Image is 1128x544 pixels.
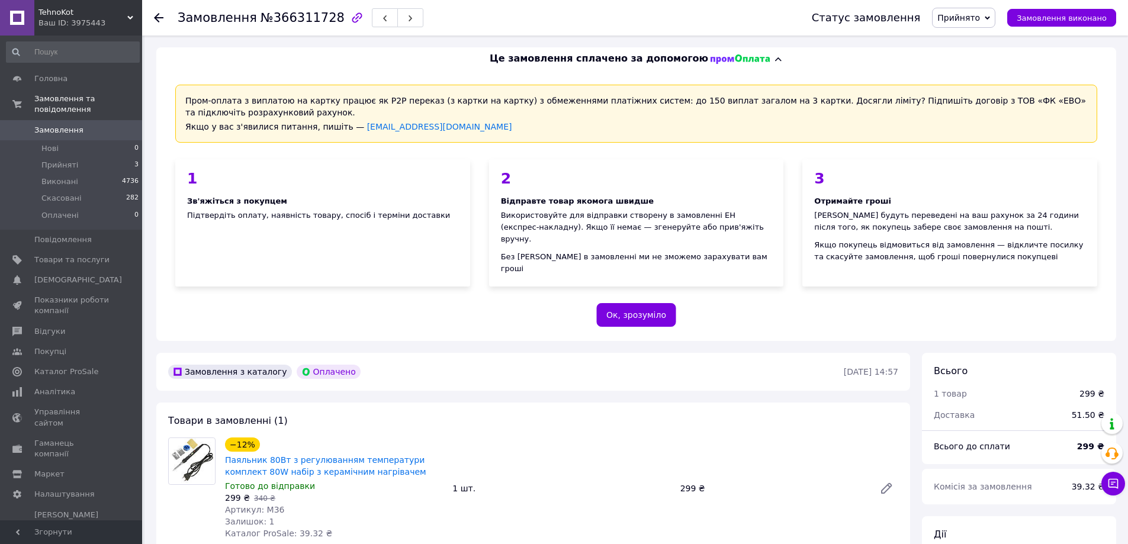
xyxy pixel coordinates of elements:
[1065,402,1111,428] div: 51.50 ₴
[367,122,512,131] a: [EMAIL_ADDRESS][DOMAIN_NAME]
[934,365,968,376] span: Всього
[134,143,139,154] span: 0
[34,407,110,428] span: Управління сайтом
[225,529,332,538] span: Каталог ProSale: 39.32 ₴
[490,52,708,66] span: Це замовлення сплачено за допомогою
[34,489,95,500] span: Налаштування
[170,438,214,484] img: Паяльник 80Вт з регулюванням температури комплект 80W набір з керамічним нагрівачем
[1007,9,1116,27] button: Замовлення виконано
[225,505,284,514] span: Артикул: M36
[814,239,1085,263] div: Якщо покупець відмовиться від замовлення — відкличте посилку та скасуйте замовлення, щоб гроші по...
[41,160,78,170] span: Прийняті
[34,73,68,84] span: Головна
[501,251,772,275] div: Без [PERSON_NAME] в замовленні ми не зможемо зарахувати вам гроші
[34,295,110,316] span: Показники роботи компанії
[225,517,275,526] span: Залишок: 1
[596,303,676,327] button: Ок, зрозуміло
[168,365,292,379] div: Замовлення з каталогу
[814,197,891,205] span: Отримайте гроші
[38,7,127,18] span: TehnoKot
[844,367,898,376] time: [DATE] 14:57
[225,481,315,491] span: Готово до відправки
[934,482,1032,491] span: Комісія за замовлення
[38,18,142,28] div: Ваш ID: 3975443
[261,11,345,25] span: №366311728
[178,11,257,25] span: Замовлення
[934,389,967,398] span: 1 товар
[34,438,110,459] span: Гаманець компанії
[34,387,75,397] span: Аналітика
[41,176,78,187] span: Виконані
[225,455,426,477] a: Паяльник 80Вт з регулюванням температури комплект 80W набір з керамічним нагрівачем
[34,366,98,377] span: Каталог ProSale
[41,143,59,154] span: Нові
[676,480,870,497] div: 299 ₴
[187,197,287,205] span: Зв'яжіться з покупцем
[34,94,142,115] span: Замовлення та повідомлення
[812,12,921,24] div: Статус замовлення
[41,210,79,221] span: Оплачені
[6,41,140,63] input: Пошук
[937,13,980,22] span: Прийнято
[185,121,1087,133] div: Якщо у вас з'явилися питання, пишіть —
[34,255,110,265] span: Товари та послуги
[934,442,1010,451] span: Всього до сплати
[34,125,83,136] span: Замовлення
[875,477,898,500] a: Редагувати
[34,275,122,285] span: [DEMOGRAPHIC_DATA]
[814,210,1085,233] div: [PERSON_NAME] будуть переведені на ваш рахунок за 24 години після того, як покупець забере своє з...
[168,415,288,426] span: Товари в замовленні (1)
[41,193,82,204] span: Скасовані
[154,12,163,24] div: Повернутися назад
[501,171,772,186] div: 2
[34,234,92,245] span: Повідомлення
[1072,482,1104,491] span: 39.32 ₴
[175,85,1097,143] div: Пром-оплата з виплатою на картку працює як P2P переказ (з картки на картку) з обмеженнями платіжн...
[225,493,250,503] span: 299 ₴
[134,160,139,170] span: 3
[187,171,458,186] div: 1
[448,480,675,497] div: 1 шт.
[934,529,946,540] span: Дії
[814,171,1085,186] div: 3
[175,159,470,287] div: Підтвердіть оплату, наявність товару, спосіб і терміни доставки
[34,469,65,479] span: Маркет
[297,365,361,379] div: Оплачено
[934,410,975,420] span: Доставка
[1079,388,1104,400] div: 299 ₴
[34,510,110,542] span: [PERSON_NAME] та рахунки
[1077,442,1104,451] b: 299 ₴
[34,346,66,357] span: Покупці
[1017,14,1107,22] span: Замовлення виконано
[122,176,139,187] span: 4736
[1101,472,1125,495] button: Чат з покупцем
[501,197,654,205] span: Відправте товар якомога швидше
[134,210,139,221] span: 0
[254,494,275,503] span: 340 ₴
[126,193,139,204] span: 282
[501,210,772,245] div: Використовуйте для відправки створену в замовленні ЕН (експрес-накладну). Якщо її немає — згенеру...
[225,437,260,452] div: −12%
[34,326,65,337] span: Відгуки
